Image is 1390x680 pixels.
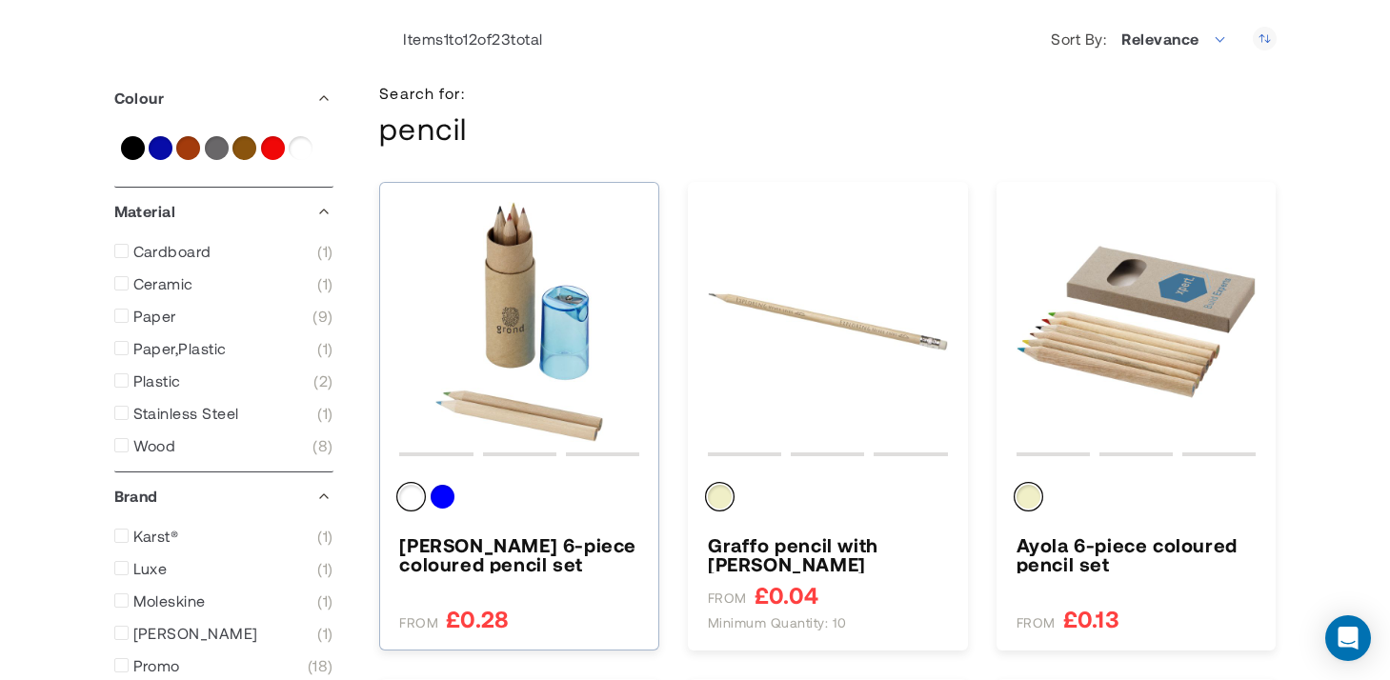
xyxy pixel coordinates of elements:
[317,339,332,358] span: 1
[708,535,948,573] a: Graffo pencil with eraser
[1111,20,1238,58] span: Relevance
[114,339,333,358] a: Paper,Plastic 1
[708,535,948,573] h3: Graffo pencil with [PERSON_NAME]
[399,614,438,631] span: FROM
[133,404,239,423] span: Stainless Steel
[114,404,333,423] a: Stainless Steel 1
[121,136,145,160] a: Black
[708,614,847,631] span: Minimum quantity: 10
[232,136,256,160] a: Natural
[399,535,639,573] a: Kram 6-piece coloured pencil set
[313,371,332,390] span: 2
[1063,607,1119,630] span: £0.13
[114,559,333,578] a: Luxe 1
[176,136,200,160] a: Brown
[114,371,333,390] a: Plastic 2
[133,656,180,675] span: Promo
[1121,30,1199,48] span: Relevance
[114,656,333,675] a: Promo 18
[289,136,312,160] a: White
[317,624,332,643] span: 1
[1325,615,1371,661] div: Open Intercom Messenger
[133,274,193,293] span: Ceramic
[708,590,747,607] span: FROM
[1017,485,1040,509] div: Natural
[463,30,477,48] span: 12
[133,527,179,546] span: Karst®
[149,136,172,160] a: Blue
[1017,535,1257,573] a: Ayola 6-piece coloured pencil set
[114,307,333,326] a: Paper 9
[317,559,332,578] span: 1
[114,527,333,546] a: Karst® 1
[114,242,333,261] a: Cardboard 1
[133,436,176,455] span: Wood
[1017,485,1257,516] div: Colour
[133,339,227,358] span: Paper,Plastic
[133,307,176,326] span: Paper
[399,535,639,573] h3: [PERSON_NAME] 6-piece coloured pencil set
[492,30,511,48] span: 23
[399,485,639,516] div: Colour
[399,202,639,442] img: Kram 6-piece coloured pencil set
[317,527,332,546] span: 1
[317,404,332,423] span: 1
[312,307,332,326] span: 9
[312,436,332,455] span: 8
[379,84,467,149] h1: pencil
[755,583,818,607] span: £0.04
[708,485,732,509] div: Natural
[114,472,333,520] div: Brand
[431,485,454,509] div: Blue
[308,656,333,675] span: 18
[114,624,333,643] a: [PERSON_NAME] 1
[446,607,509,630] span: £0.28
[133,624,258,643] span: [PERSON_NAME]
[399,485,423,509] div: Transparent clear
[1253,27,1277,50] a: Set Ascending Direction
[444,30,449,48] span: 1
[708,202,948,442] img: Graffo pencil with eraser
[133,559,168,578] span: Luxe
[261,136,285,160] a: Red
[317,242,332,261] span: 1
[114,274,333,293] a: Ceramic 1
[317,274,332,293] span: 1
[379,30,542,49] p: Items to of total
[1051,30,1111,49] label: Sort By
[1017,202,1257,442] img: Ayola 6-piece coloured pencil set
[317,591,332,610] span: 1
[708,485,948,516] div: Colour
[133,242,212,261] span: Cardboard
[114,188,333,235] div: Material
[379,84,467,103] span: Search for:
[114,74,333,122] div: Colour
[114,591,333,610] a: Moleskine 1
[133,591,206,610] span: Moleskine
[114,436,333,455] a: Wood 8
[205,136,229,160] a: Grey
[1017,614,1056,631] span: FROM
[133,371,181,390] span: Plastic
